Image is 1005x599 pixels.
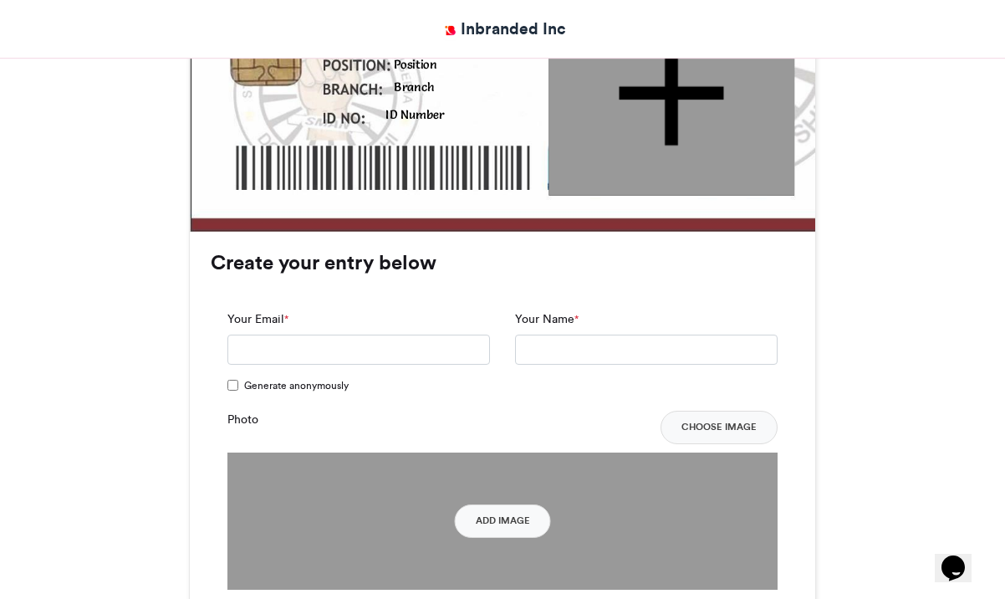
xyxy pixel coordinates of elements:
label: Your Name [515,310,579,328]
iframe: chat widget [935,532,988,582]
div: Position [394,55,525,72]
label: Your Email [227,310,288,328]
div: ID Number [385,106,525,123]
div: Branch [394,78,532,95]
input: Generate anonymously [227,380,238,391]
h3: Create your entry below [211,253,794,273]
span: Generate anonymously [244,378,349,393]
a: Inbranded Inc [440,17,566,41]
img: Inbranded [440,20,461,41]
button: Add Image [455,504,551,538]
label: Photo [227,411,258,428]
button: Choose Image [661,411,778,444]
